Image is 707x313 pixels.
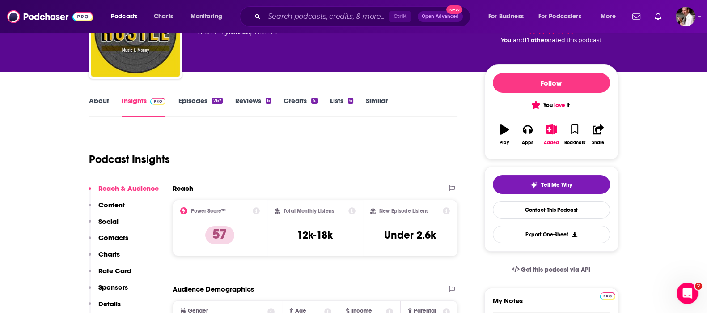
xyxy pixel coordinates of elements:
div: 4 [311,98,317,104]
h2: Total Monthly Listens [284,208,334,214]
button: open menu [184,9,234,24]
div: 767 [212,98,222,104]
div: Added [544,140,559,146]
button: Content [89,201,125,217]
label: My Notes [493,296,610,312]
span: Logged in as Quarto [676,7,695,26]
img: Podchaser Pro [600,292,615,300]
a: Similar [366,96,388,117]
button: open menu [482,9,535,24]
span: Podcasts [111,10,137,23]
button: Show profile menu [676,7,695,26]
h3: 12k-18k [297,228,333,242]
button: Social [89,217,119,234]
div: Play [500,140,509,146]
button: Export One-Sheet [493,226,610,243]
h3: Under 2.6k [384,228,436,242]
button: Sponsors [89,283,128,300]
p: Contacts [98,233,128,242]
a: Get this podcast via API [505,259,598,281]
a: Reviews6 [235,96,271,117]
span: 11 others [525,37,550,43]
button: open menu [533,9,594,24]
iframe: Intercom live chat [677,283,698,304]
span: You it [533,102,570,109]
button: Charts [89,250,120,266]
button: Share [586,119,610,151]
div: Share [592,140,604,146]
a: Lists6 [330,96,353,117]
button: Bookmark [563,119,586,151]
span: New [446,5,462,14]
a: Show notifications dropdown [629,9,644,24]
p: Social [98,217,119,226]
a: InsightsPodchaser Pro [122,96,166,117]
span: Charts [154,10,173,23]
span: For Podcasters [538,10,581,23]
img: Podchaser - Follow, Share and Rate Podcasts [7,8,93,25]
p: Content [98,201,125,209]
span: 2 [695,283,702,290]
a: About [89,96,109,117]
button: Reach & Audience [89,184,159,201]
a: Show notifications dropdown [651,9,665,24]
div: Apps [522,140,533,146]
p: Sponsors [98,283,128,292]
a: Pro website [600,291,615,300]
button: Apps [516,119,539,151]
a: Charts [148,9,178,24]
p: Rate Card [98,266,131,275]
div: Bookmark [564,140,585,146]
img: Podchaser Pro [150,98,166,105]
img: tell me why sparkle [530,181,538,189]
div: Search podcasts, credits, & more... [248,6,479,27]
span: Tell Me Why [541,181,572,189]
span: Open Advanced [422,14,459,19]
span: love [554,102,565,109]
h1: Podcast Insights [89,153,170,166]
span: For Business [488,10,524,23]
input: Search podcasts, credits, & more... [264,9,389,24]
h2: New Episode Listens [379,208,428,214]
span: Monitoring [191,10,222,23]
img: User Profile [676,7,695,26]
div: 6 [348,98,353,104]
span: You [501,37,512,43]
p: Reach & Audience [98,184,159,193]
span: More [601,10,616,23]
span: and [513,37,525,43]
div: 6 [266,98,271,104]
button: Play [493,119,516,151]
h2: Power Score™ [191,208,226,214]
p: Charts [98,250,120,258]
p: 57 [205,226,234,244]
p: Details [98,300,121,308]
span: rated this podcast [550,37,601,43]
button: Follow [493,73,610,93]
button: tell me why sparkleTell Me Why [493,175,610,194]
a: Credits4 [284,96,317,117]
button: open menu [105,9,149,24]
button: Added [539,119,563,151]
button: open menu [594,9,627,24]
span: Get this podcast via API [521,266,590,274]
button: Contacts [89,233,128,250]
a: Episodes767 [178,96,222,117]
button: You love it [493,96,610,114]
a: Contact This Podcast [493,201,610,219]
button: Rate Card [89,266,131,283]
button: Open AdvancedNew [418,11,463,22]
span: Ctrl K [389,11,411,22]
h2: Audience Demographics [173,285,254,293]
h2: Reach [173,184,193,193]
